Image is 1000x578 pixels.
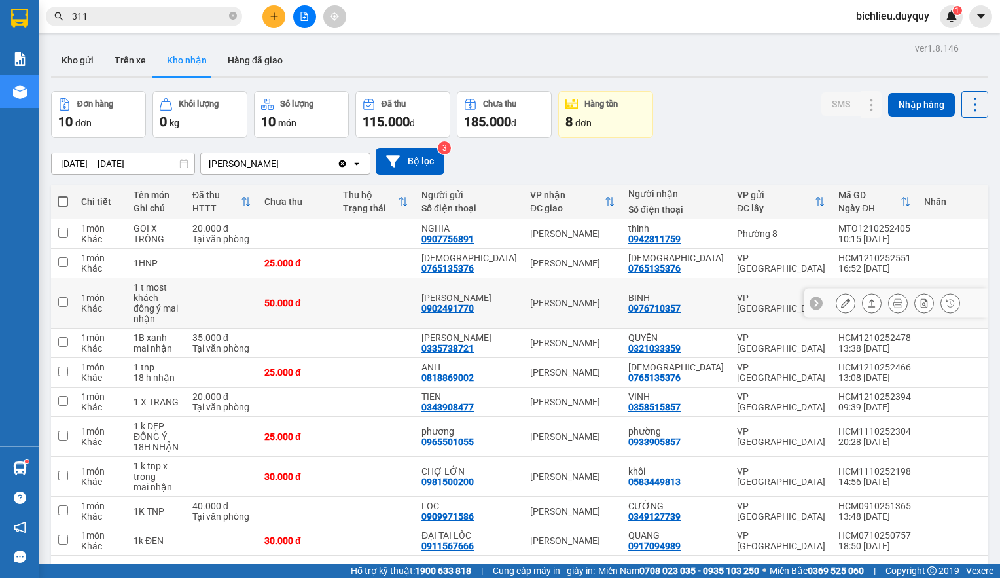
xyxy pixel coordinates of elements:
[421,190,517,200] div: Người gửi
[530,367,615,378] div: [PERSON_NAME]
[838,234,911,244] div: 10:15 [DATE]
[628,253,724,263] div: DIEU
[134,203,179,213] div: Ghi chú
[888,93,955,117] button: Nhập hàng
[81,196,120,207] div: Chi tiết
[628,204,724,215] div: Số điện thoại
[421,372,474,383] div: 0818869002
[300,12,309,21] span: file-add
[81,402,120,412] div: Khác
[25,460,29,463] sup: 1
[134,362,179,372] div: 1 tnp
[481,564,483,578] span: |
[81,511,120,522] div: Khác
[530,397,615,407] div: [PERSON_NAME]
[737,333,825,353] div: VP [GEOGRAPHIC_DATA]
[170,118,179,128] span: kg
[737,362,825,383] div: VP [GEOGRAPHIC_DATA]
[530,338,615,348] div: [PERSON_NAME]
[737,293,825,314] div: VP [GEOGRAPHIC_DATA]
[838,253,911,263] div: HCM1210252551
[51,91,146,138] button: Đơn hàng10đơn
[628,391,724,402] div: VINH
[81,223,120,234] div: 1 món
[343,190,398,200] div: Thu hộ
[737,190,815,200] div: VP gửi
[598,564,759,578] span: Miền Nam
[838,223,911,234] div: MTO1210252405
[493,564,595,578] span: Cung cấp máy in - giấy in:
[217,45,293,76] button: Hàng đã giao
[628,343,681,353] div: 0321033359
[530,258,615,268] div: [PERSON_NAME]
[323,5,346,28] button: aim
[72,9,226,24] input: Tìm tên, số ĐT hoặc mã đơn
[421,234,474,244] div: 0907756891
[953,6,962,15] sup: 1
[421,343,474,353] div: 0335738721
[13,461,27,475] img: warehouse-icon
[81,437,120,447] div: Khác
[134,282,179,293] div: 1 t most
[134,223,179,244] div: GOI X TRÒNG
[81,263,120,274] div: Khác
[421,293,517,303] div: NGUYEN
[264,367,330,378] div: 25.000 đ
[530,298,615,308] div: [PERSON_NAME]
[421,303,474,314] div: 0902491770
[134,293,179,324] div: khách đồng ý mai nhận
[51,45,104,76] button: Kho gửi
[337,158,348,169] svg: Clear value
[846,8,940,24] span: bichlieu.duyquy
[410,118,415,128] span: đ
[838,501,911,511] div: HCM0910251365
[134,431,179,452] div: ĐỒNG Ý 18H NHẬN
[838,333,911,343] div: HCM1210252478
[838,203,901,213] div: Ngày ĐH
[81,501,120,511] div: 1 món
[838,466,911,477] div: HCM1110252198
[270,12,279,21] span: plus
[192,190,241,200] div: Đã thu
[737,203,815,213] div: ĐC lấy
[134,482,179,492] div: mai nhận
[628,541,681,551] div: 0917094989
[415,566,471,576] strong: 1900 633 818
[192,203,241,213] div: HTTT
[421,203,517,213] div: Số điện thoại
[838,477,911,487] div: 14:56 [DATE]
[838,190,901,200] div: Mã GD
[351,564,471,578] span: Hỗ trợ kỹ thuật:
[280,157,281,170] input: Selected Vĩnh Kim.
[838,372,911,383] div: 13:08 [DATE]
[639,566,759,576] strong: 0708 023 035 - 0935 103 250
[838,511,911,522] div: 13:48 [DATE]
[737,466,825,487] div: VP [GEOGRAPHIC_DATA]
[832,185,918,219] th: Toggle SortBy
[975,10,987,22] span: caret-down
[192,333,251,343] div: 35.000 đ
[524,185,622,219] th: Toggle SortBy
[363,114,410,130] span: 115.000
[280,99,313,109] div: Số lượng
[264,298,330,308] div: 50.000 đ
[81,234,120,244] div: Khác
[134,461,179,482] div: 1 k tnp x trong
[134,421,179,431] div: 1 k DẸP
[628,234,681,244] div: 0942811759
[464,114,511,130] span: 185.000
[946,10,957,22] img: icon-new-feature
[628,530,724,541] div: QUANG
[81,253,120,263] div: 1 món
[808,566,864,576] strong: 0369 525 060
[421,466,517,477] div: CHỢ LỚN
[421,477,474,487] div: 0981500200
[13,52,27,66] img: solution-icon
[343,203,398,213] div: Trạng thái
[838,530,911,541] div: HCM0710250757
[192,223,251,234] div: 20.000 đ
[421,501,517,511] div: LOC
[762,568,766,573] span: ⚪️
[565,114,573,130] span: 8
[927,566,937,575] span: copyright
